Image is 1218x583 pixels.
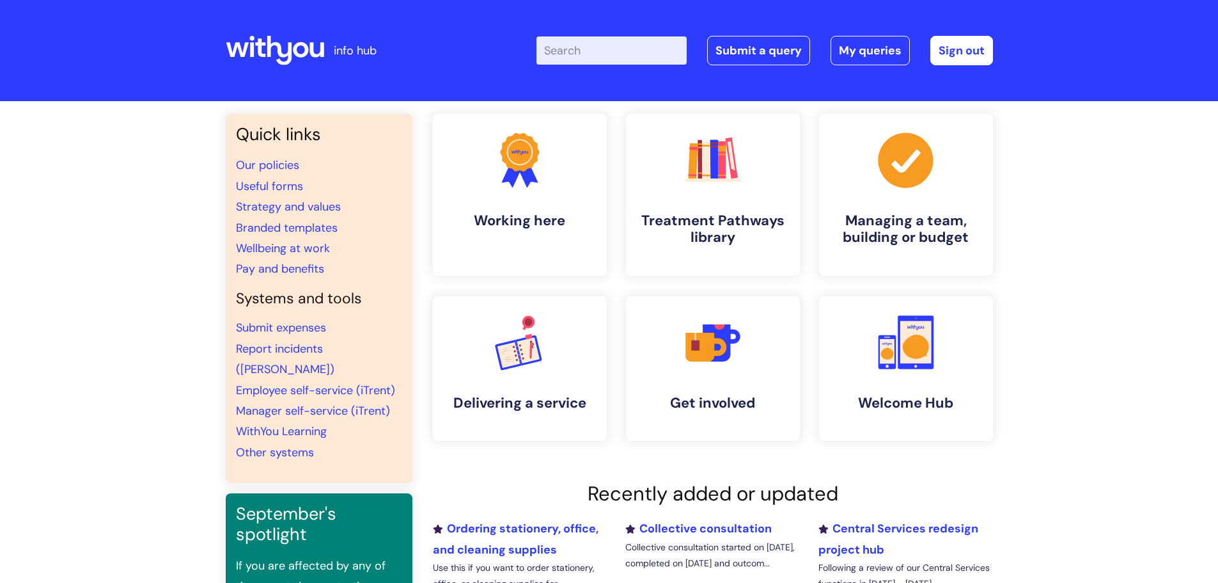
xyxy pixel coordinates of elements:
[236,383,395,398] a: Employee self-service (iTrent)
[626,114,800,276] a: Treatment Pathways library
[236,261,324,276] a: Pay and benefits
[829,395,983,411] h4: Welcome Hub
[819,114,993,276] a: Managing a team, building or budget
[625,539,799,571] p: Collective consultation started on [DATE], completed on [DATE] and outcom...
[236,241,330,256] a: Wellbeing at work
[636,212,790,246] h4: Treatment Pathways library
[433,296,607,441] a: Delivering a service
[536,36,993,65] div: | -
[236,220,338,236] a: Branded templates
[236,320,326,335] a: Submit expenses
[536,36,687,65] input: Search
[236,445,314,460] a: Other systems
[930,36,993,65] a: Sign out
[443,212,597,229] h4: Working here
[334,40,377,61] p: info hub
[831,36,910,65] a: My queries
[625,521,772,536] a: Collective consultation
[236,199,341,214] a: Strategy and values
[236,179,303,194] a: Useful forms
[819,296,993,441] a: Welcome Hub
[236,424,327,439] a: WithYou Learning
[433,482,993,506] h2: Recently added or updated
[626,296,800,441] a: Get involved
[443,395,597,411] h4: Delivering a service
[818,521,978,557] a: Central Services redesign project hub
[236,157,299,173] a: Our policies
[829,212,983,246] h4: Managing a team, building or budget
[236,504,402,545] h3: September's spotlight
[236,403,390,419] a: Manager self-service (iTrent)
[236,341,334,377] a: Report incidents ([PERSON_NAME])
[433,114,607,276] a: Working here
[636,395,790,411] h4: Get involved
[236,290,402,308] h4: Systems and tools
[433,521,598,557] a: Ordering stationery, office, and cleaning supplies
[236,124,402,145] h3: Quick links
[707,36,810,65] a: Submit a query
